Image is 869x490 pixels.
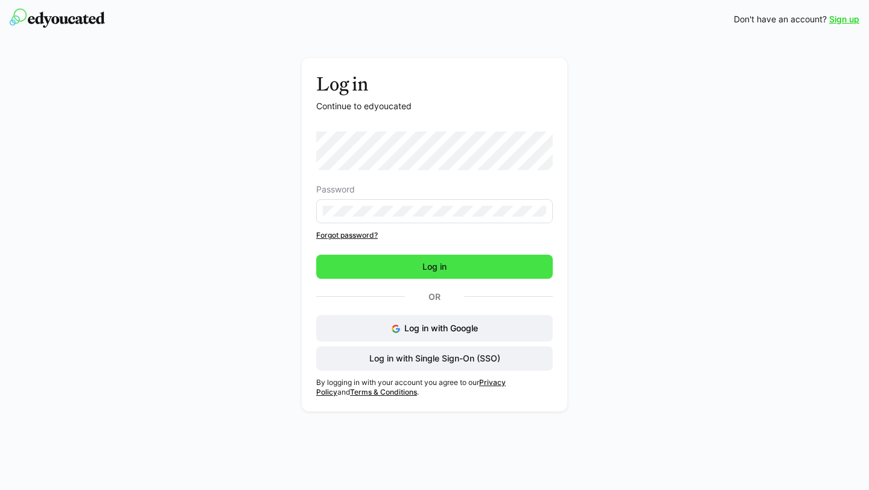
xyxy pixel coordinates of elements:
a: Sign up [829,13,859,25]
a: Privacy Policy [316,378,506,396]
button: Log in [316,255,553,279]
span: Log in [421,261,448,273]
a: Terms & Conditions [350,387,417,396]
p: By logging in with your account you agree to our and . [316,378,553,397]
button: Log in with Single Sign-On (SSO) [316,346,553,371]
span: Password [316,185,355,194]
a: Forgot password? [316,231,553,240]
button: Log in with Google [316,315,553,342]
span: Log in with Google [404,323,478,333]
img: edyoucated [10,8,105,28]
span: Log in with Single Sign-On (SSO) [368,352,502,364]
h3: Log in [316,72,553,95]
p: Or [405,288,464,305]
p: Continue to edyoucated [316,100,553,112]
span: Don't have an account? [734,13,827,25]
